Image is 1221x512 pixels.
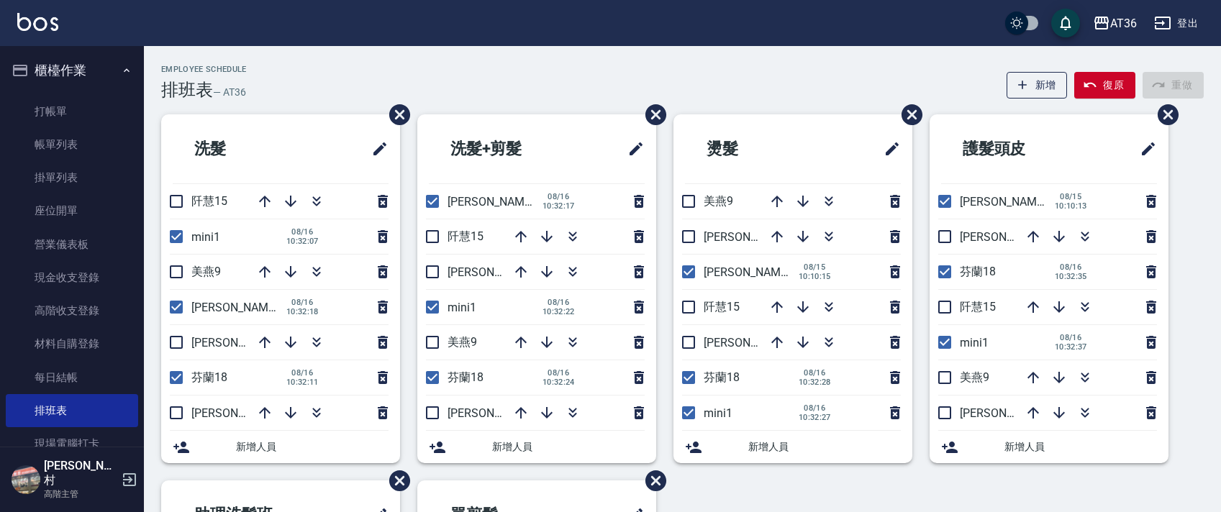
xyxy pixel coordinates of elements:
[6,327,138,360] a: 材料自購登錄
[173,123,305,175] h2: 洗髮
[1147,93,1181,136] span: 刪除班表
[448,265,540,279] span: [PERSON_NAME]6
[213,85,246,100] h6: — AT36
[448,195,547,209] span: [PERSON_NAME]16
[960,300,996,314] span: 阡慧15
[543,298,575,307] span: 08/16
[1055,192,1087,201] span: 08/15
[17,13,58,31] img: Logo
[6,361,138,394] a: 每日結帳
[930,431,1168,463] div: 新增人員
[635,93,668,136] span: 刪除班表
[704,406,732,420] span: mini1
[1055,342,1087,352] span: 10:32:37
[191,301,291,314] span: [PERSON_NAME]16
[6,52,138,89] button: 櫃檯作業
[875,132,901,166] span: 修改班表的標題
[704,336,803,349] span: [PERSON_NAME]11
[635,460,668,502] span: 刪除班表
[191,230,220,244] span: mini1
[673,431,912,463] div: 新增人員
[492,439,645,454] span: 新增人員
[286,237,319,246] span: 10:32:07
[191,336,291,349] span: [PERSON_NAME]11
[286,298,319,307] span: 08/16
[1131,132,1157,166] span: 修改班表的標題
[799,262,831,272] span: 08/15
[161,80,213,100] h3: 排班表
[543,378,575,387] span: 10:32:24
[1004,439,1157,454] span: 新增人員
[448,229,484,243] span: 阡慧15
[12,465,40,494] img: Person
[378,460,412,502] span: 刪除班表
[6,194,138,227] a: 座位開單
[1007,72,1068,99] button: 新增
[417,431,656,463] div: 新增人員
[191,406,284,420] span: [PERSON_NAME]6
[543,201,575,211] span: 10:32:17
[448,301,476,314] span: mini1
[960,336,989,349] span: mini1
[799,368,831,378] span: 08/16
[543,368,575,378] span: 08/16
[6,95,138,128] a: 打帳單
[1055,333,1087,342] span: 08/16
[44,488,117,500] p: 高階主管
[236,439,389,454] span: 新增人員
[685,123,817,175] h2: 燙髮
[1051,9,1080,37] button: save
[704,265,803,279] span: [PERSON_NAME]16
[6,128,138,161] a: 帳單列表
[286,307,319,316] span: 10:32:18
[286,378,319,387] span: 10:32:11
[704,230,796,244] span: [PERSON_NAME]6
[941,123,1089,175] h2: 護髮頭皮
[960,406,1059,420] span: [PERSON_NAME]11
[799,378,831,387] span: 10:32:28
[1055,201,1087,211] span: 10:10:13
[799,413,831,422] span: 10:32:27
[543,192,575,201] span: 08/16
[960,230,1053,244] span: [PERSON_NAME]6
[429,123,581,175] h2: 洗髮+剪髮
[543,307,575,316] span: 10:32:22
[286,227,319,237] span: 08/16
[6,228,138,261] a: 營業儀表板
[960,265,996,278] span: 芬蘭18
[619,132,645,166] span: 修改班表的標題
[891,93,925,136] span: 刪除班表
[448,406,547,420] span: [PERSON_NAME]11
[1148,10,1204,37] button: 登出
[704,300,740,314] span: 阡慧15
[161,65,247,74] h2: Employee Schedule
[191,265,221,278] span: 美燕9
[1074,72,1135,99] button: 復原
[960,195,1059,209] span: [PERSON_NAME]16
[363,132,389,166] span: 修改班表的標題
[378,93,412,136] span: 刪除班表
[448,335,477,349] span: 美燕9
[44,459,117,488] h5: [PERSON_NAME]村
[6,161,138,194] a: 掛單列表
[748,439,901,454] span: 新增人員
[286,368,319,378] span: 08/16
[704,194,733,208] span: 美燕9
[1055,262,1087,272] span: 08/16
[6,427,138,460] a: 現場電腦打卡
[1055,272,1087,281] span: 10:32:35
[799,403,831,413] span: 08/16
[191,194,227,208] span: 阡慧15
[161,431,400,463] div: 新增人員
[6,294,138,327] a: 高階收支登錄
[1110,14,1137,32] div: AT36
[1087,9,1143,38] button: AT36
[448,370,484,384] span: 芬蘭18
[960,370,989,384] span: 美燕9
[191,370,227,384] span: 芬蘭18
[704,370,740,384] span: 芬蘭18
[6,394,138,427] a: 排班表
[6,261,138,294] a: 現金收支登錄
[799,272,831,281] span: 10:10:15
